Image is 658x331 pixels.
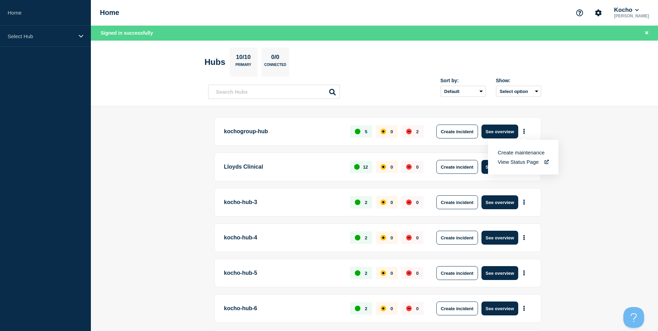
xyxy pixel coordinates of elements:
p: kocho-hub-3 [224,195,342,209]
p: 0 [416,235,419,240]
p: 2 [365,200,367,205]
div: up [355,270,360,276]
div: Show: [496,78,541,83]
button: More actions [520,125,529,138]
button: Select option [496,86,541,97]
button: Create maintenance [498,150,545,155]
p: kocho-hub-4 [224,231,342,245]
p: 2 [416,129,419,134]
p: Primary [236,63,251,70]
p: 0 [416,306,419,311]
p: 5 [365,129,367,134]
div: up [355,200,360,205]
p: 2 [365,306,367,311]
p: 0 [416,271,419,276]
div: up [355,235,360,240]
a: View Status Page [498,159,549,165]
div: affected [381,129,386,134]
div: down [406,235,412,240]
div: up [355,129,360,134]
iframe: Help Scout Beacon - Open [623,307,644,328]
div: down [406,164,412,170]
div: affected [381,164,386,170]
div: affected [381,200,386,205]
p: 0 [391,235,393,240]
span: Signed in successfully [101,30,153,36]
p: 0 [391,271,393,276]
p: 0 [416,200,419,205]
div: affected [381,235,386,240]
p: Select Hub [8,33,74,39]
input: Search Hubs [208,85,340,99]
p: 10/10 [233,54,254,63]
button: See overview [481,302,518,315]
button: See overview [481,231,518,245]
p: 2 [365,235,367,240]
button: See overview [481,125,518,138]
div: down [406,306,412,311]
p: kochogroup-hub [224,125,342,138]
button: Create incident [436,231,478,245]
div: Sort by: [441,78,486,83]
h2: Hubs [205,57,225,67]
button: Create incident [436,125,478,138]
p: 0 [391,129,393,134]
p: 12 [363,164,368,170]
button: Close banner [642,29,651,37]
div: down [406,200,412,205]
p: 0 [391,164,393,170]
button: Create incident [436,266,478,280]
select: Sort by [441,86,486,97]
p: kocho-hub-5 [224,266,342,280]
p: 0 [391,306,393,311]
button: See overview [481,195,518,209]
h1: Home [100,9,119,17]
div: affected [381,306,386,311]
div: affected [381,270,386,276]
div: up [355,306,360,311]
p: 2 [365,271,367,276]
p: Connected [264,63,286,70]
p: 0/0 [268,54,282,63]
button: See overview [481,160,518,174]
button: Create incident [436,160,478,174]
p: [PERSON_NAME] [613,14,650,18]
p: kocho-hub-6 [224,302,342,315]
button: Support [572,6,587,20]
div: up [354,164,360,170]
p: 0 [391,200,393,205]
p: 0 [416,164,419,170]
div: down [406,270,412,276]
p: Lloyds Clinical [224,160,342,174]
button: Account settings [591,6,606,20]
button: More actions [520,231,529,244]
button: Create incident [436,302,478,315]
button: Create incident [436,195,478,209]
button: More actions [520,196,529,209]
button: More actions [520,267,529,280]
button: See overview [481,266,518,280]
div: down [406,129,412,134]
button: More actions [520,302,529,315]
button: Kocho [613,7,640,14]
